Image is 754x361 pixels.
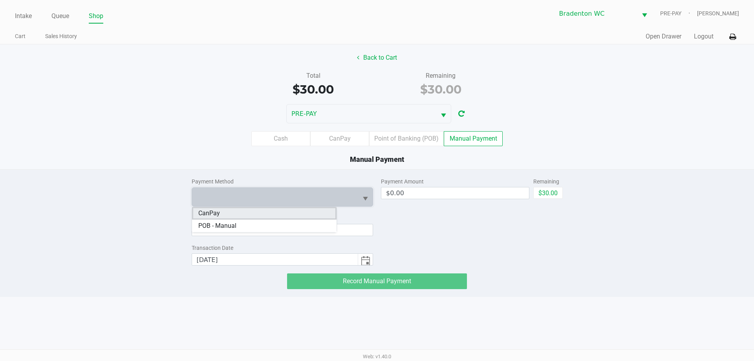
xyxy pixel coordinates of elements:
span: PRE-PAY [291,109,431,119]
span: Web: v1.40.0 [363,354,391,359]
span: CanPay [198,209,220,218]
a: Sales History [45,31,77,41]
label: Cash [251,131,310,146]
a: Shop [89,11,103,22]
label: Point of Banking (POB) [369,131,444,146]
input: null [192,254,358,266]
div: $30.00 [383,81,499,98]
button: Select [436,104,451,123]
span: PRE-PAY [660,9,697,18]
button: Toggle calendar [358,254,373,265]
label: Manual Payment [444,131,503,146]
a: Cart [15,31,26,41]
button: Logout [694,32,714,41]
div: Total [255,71,371,81]
span: Bradenton WC [559,9,632,18]
button: Select [358,188,373,206]
div: Remaining [383,71,499,81]
div: Payment Method [192,178,373,186]
div: Payment Amount [381,178,529,186]
div: Transaction Date [192,244,373,252]
button: Open Drawer [646,32,681,41]
span: POB - Manual [198,221,236,231]
button: Select [637,4,652,23]
label: CanPay [310,131,369,146]
div: $30.00 [255,81,371,98]
div: Remaining [533,178,563,186]
button: Back to Cart [352,50,402,65]
a: Intake [15,11,32,22]
button: $30.00 [533,187,563,199]
span: [PERSON_NAME] [697,9,739,18]
a: Queue [51,11,69,22]
app-submit-button: Record Manual Payment [287,273,467,289]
